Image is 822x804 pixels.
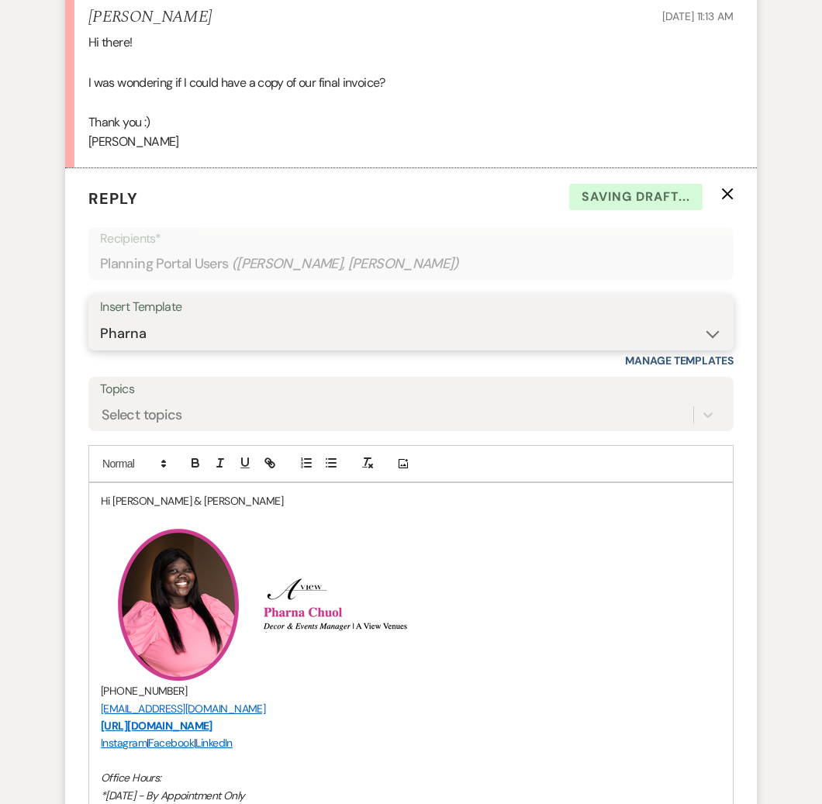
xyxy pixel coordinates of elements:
h5: [PERSON_NAME] [88,8,212,27]
span: Reply [88,188,138,209]
img: Screenshot 2025-04-02 at 3.30.15 PM.png [258,577,430,633]
span: Saving draft... [569,184,703,210]
a: [EMAIL_ADDRESS][DOMAIN_NAME] [101,702,265,716]
div: Planning Portal Users [100,249,722,279]
div: Insert Template [100,296,722,319]
img: PC .png [101,527,256,682]
a: Facebook [148,736,194,750]
a: Manage Templates [625,354,734,367]
span: [DATE] 11:13 AM [662,9,734,23]
a: Instagram [101,736,147,750]
span: | [147,736,148,750]
span: [PHONE_NUMBER] [101,684,187,698]
p: Recipients* [100,229,722,249]
em: *[DATE] - By Appointment Only [101,788,245,802]
a: [URL][DOMAIN_NAME] [101,719,212,733]
a: LinkedIn [195,736,233,750]
div: Select topics [102,405,182,426]
span: ( [PERSON_NAME], [PERSON_NAME] ) [232,254,460,274]
p: Hi [PERSON_NAME] & [PERSON_NAME] [101,492,721,509]
div: Hi there! I was wondering if I could have a copy of our final invoice? Thank you :) [PERSON_NAME] [88,33,734,152]
label: Topics [100,378,722,401]
em: Office Hours: [101,771,161,785]
span: | [194,736,195,750]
